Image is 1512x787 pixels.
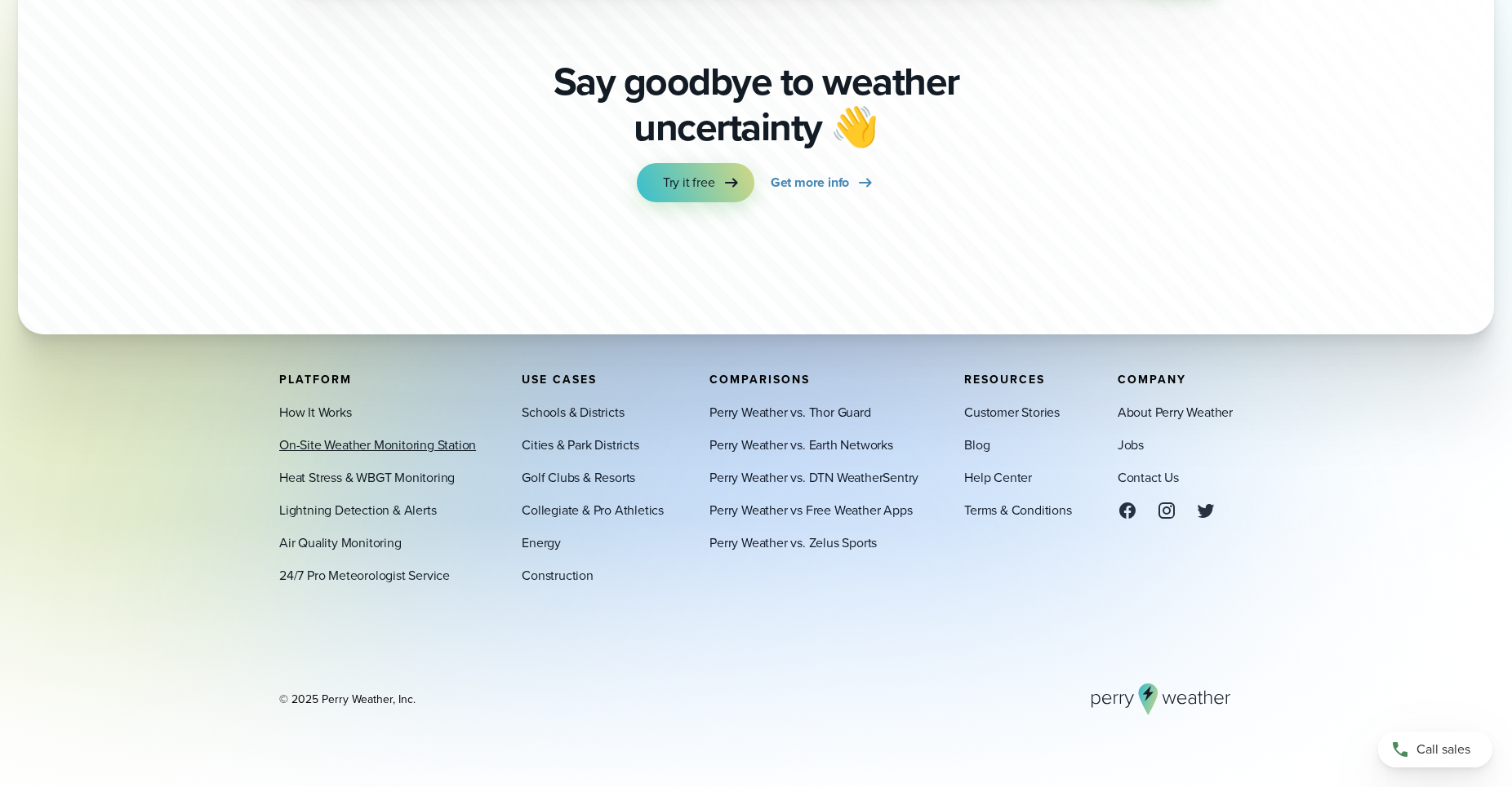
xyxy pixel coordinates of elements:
a: Customer Stories [964,402,1060,422]
div: © 2025 Perry Weather, Inc. [279,691,416,707]
a: How It Works [279,402,352,422]
a: Perry Weather vs. Zelus Sports [709,533,877,552]
a: Air Quality Monitoring [279,533,402,552]
p: Say goodbye to weather uncertainty 👋 [547,59,965,150]
a: Schools & Districts [522,402,624,422]
span: Call sales [1416,740,1470,759]
a: Energy [522,533,561,552]
a: Terms & Conditions [964,500,1071,520]
span: Platform [279,370,352,387]
a: Contact Us [1118,467,1179,487]
a: 24/7 Pro Meteorologist Service [279,565,450,585]
span: Resources [964,370,1045,387]
a: Perry Weather vs. DTN WeatherSentry [709,467,918,487]
a: Blog [964,435,989,454]
span: Try it free [663,173,715,192]
a: Get more info [771,163,875,202]
a: Lightning Detection & Alerts [279,500,436,520]
a: Try it free [637,163,754,202]
a: About Perry Weather [1118,402,1233,422]
a: Golf Clubs & Resorts [522,467,635,487]
a: Perry Weather vs Free Weather Apps [709,500,912,520]
a: Call sales [1378,732,1492,767]
a: Construction [522,565,594,585]
span: Get more info [771,173,849,192]
span: Use Cases [522,370,597,387]
a: Jobs [1118,435,1144,454]
a: Perry Weather vs. Thor Guard [709,402,870,422]
span: Comparisons [709,370,810,387]
a: Heat Stress & WBGT Monitoring [279,467,455,487]
a: Collegiate & Pro Athletics [522,500,664,520]
a: On-Site Weather Monitoring Station [279,435,476,454]
a: Cities & Park Districts [522,435,638,454]
span: Company [1118,370,1186,387]
a: Help Center [964,467,1032,487]
a: Perry Weather vs. Earth Networks [709,435,893,454]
